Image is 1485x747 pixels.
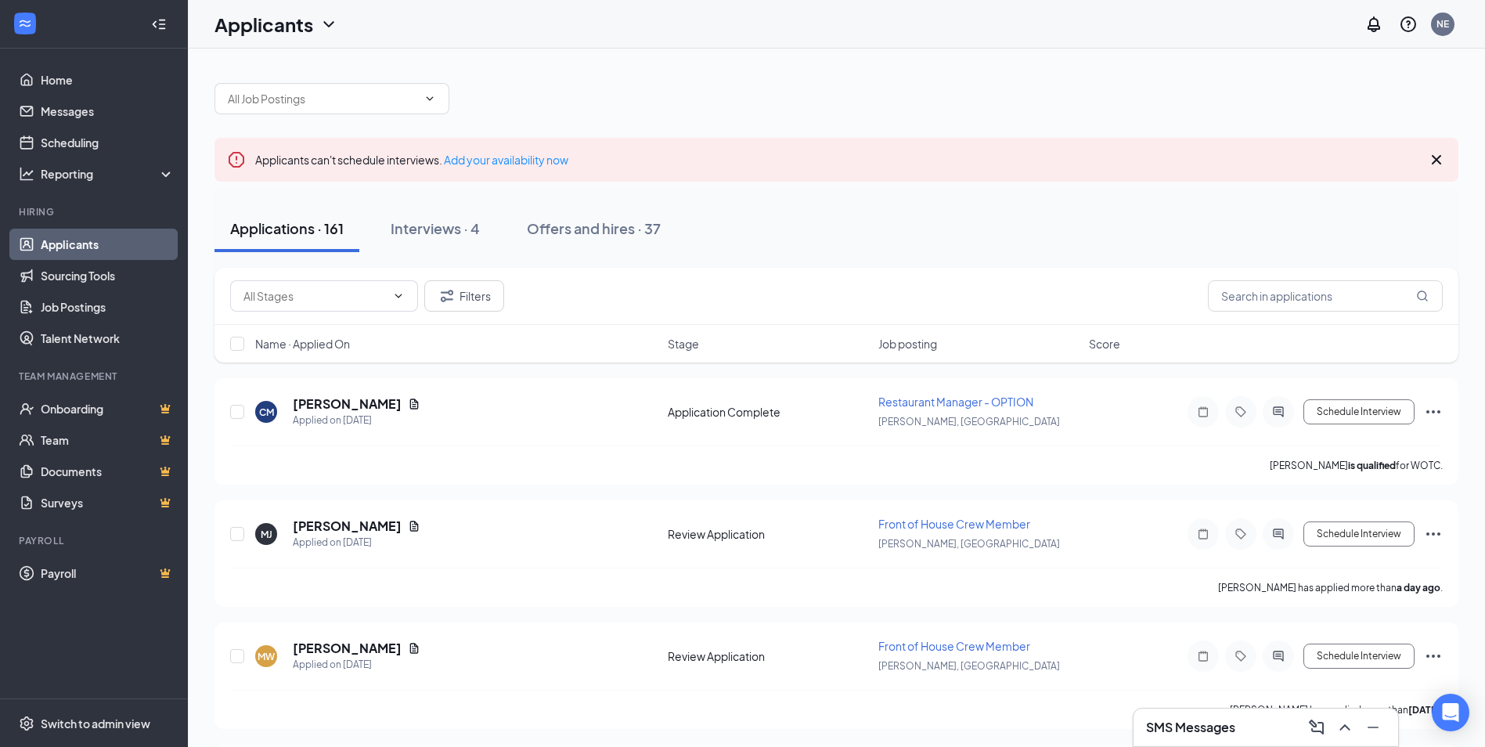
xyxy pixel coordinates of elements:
[1416,290,1429,302] svg: MagnifyingGlass
[1332,715,1357,740] button: ChevronUp
[243,287,386,305] input: All Stages
[391,218,480,238] div: Interviews · 4
[293,395,402,413] h5: [PERSON_NAME]
[408,398,420,410] svg: Document
[19,166,34,182] svg: Analysis
[1194,528,1213,540] svg: Note
[438,287,456,305] svg: Filter
[1399,15,1418,34] svg: QuestionInfo
[1208,280,1443,312] input: Search in applications
[1427,150,1446,169] svg: Cross
[1408,704,1440,716] b: [DATE]
[878,395,1033,409] span: Restaurant Manager - OPTION
[214,11,313,38] h1: Applicants
[878,660,1060,672] span: [PERSON_NAME], [GEOGRAPHIC_DATA]
[293,657,420,673] div: Applied on [DATE]
[1364,15,1383,34] svg: Notifications
[19,370,171,383] div: Team Management
[1269,528,1288,540] svg: ActiveChat
[41,291,175,323] a: Job Postings
[41,260,175,291] a: Sourcing Tools
[408,520,420,532] svg: Document
[878,538,1060,550] span: [PERSON_NAME], [GEOGRAPHIC_DATA]
[1424,525,1443,543] svg: Ellipses
[19,716,34,731] svg: Settings
[1364,718,1382,737] svg: Minimize
[41,716,150,731] div: Switch to admin view
[151,16,167,32] svg: Collapse
[878,336,937,352] span: Job posting
[230,218,344,238] div: Applications · 161
[1231,528,1250,540] svg: Tag
[293,640,402,657] h5: [PERSON_NAME]
[41,166,175,182] div: Reporting
[1304,715,1329,740] button: ComposeMessage
[1231,406,1250,418] svg: Tag
[408,642,420,655] svg: Document
[878,639,1030,653] span: Front of House Crew Member
[1397,582,1440,594] b: a day ago
[1348,460,1396,471] b: is qualified
[1424,647,1443,666] svg: Ellipses
[444,153,568,167] a: Add your availability now
[668,404,869,420] div: Application Complete
[392,290,405,302] svg: ChevronDown
[261,528,272,541] div: MJ
[255,336,350,352] span: Name · Applied On
[878,517,1030,531] span: Front of House Crew Member
[1432,694,1469,731] div: Open Intercom Messenger
[1269,650,1288,662] svg: ActiveChat
[41,96,175,127] a: Messages
[41,424,175,456] a: TeamCrown
[1146,719,1235,736] h3: SMS Messages
[259,406,274,419] div: CM
[41,64,175,96] a: Home
[41,393,175,424] a: OnboardingCrown
[258,650,275,663] div: MW
[424,92,436,105] svg: ChevronDown
[1194,406,1213,418] svg: Note
[1424,402,1443,421] svg: Ellipses
[1269,406,1288,418] svg: ActiveChat
[228,90,417,107] input: All Job Postings
[878,416,1060,428] span: [PERSON_NAME], [GEOGRAPHIC_DATA]
[41,456,175,487] a: DocumentsCrown
[668,336,699,352] span: Stage
[668,648,869,664] div: Review Application
[41,558,175,589] a: PayrollCrown
[1307,718,1326,737] svg: ComposeMessage
[1303,521,1415,547] button: Schedule Interview
[424,280,504,312] button: Filter Filters
[1361,715,1386,740] button: Minimize
[293,535,420,550] div: Applied on [DATE]
[41,323,175,354] a: Talent Network
[1303,399,1415,424] button: Schedule Interview
[293,518,402,535] h5: [PERSON_NAME]
[293,413,420,428] div: Applied on [DATE]
[19,534,171,547] div: Payroll
[19,205,171,218] div: Hiring
[17,16,33,31] svg: WorkstreamLogo
[255,153,568,167] span: Applicants can't schedule interviews.
[1270,459,1443,472] p: [PERSON_NAME] for WOTC.
[41,487,175,518] a: SurveysCrown
[527,218,661,238] div: Offers and hires · 37
[319,15,338,34] svg: ChevronDown
[1436,17,1449,31] div: NE
[1218,581,1443,594] p: [PERSON_NAME] has applied more than .
[227,150,246,169] svg: Error
[41,127,175,158] a: Scheduling
[41,229,175,260] a: Applicants
[668,526,869,542] div: Review Application
[1303,644,1415,669] button: Schedule Interview
[1194,650,1213,662] svg: Note
[1335,718,1354,737] svg: ChevronUp
[1089,336,1120,352] span: Score
[1230,703,1443,716] p: [PERSON_NAME] has applied more than .
[1231,650,1250,662] svg: Tag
